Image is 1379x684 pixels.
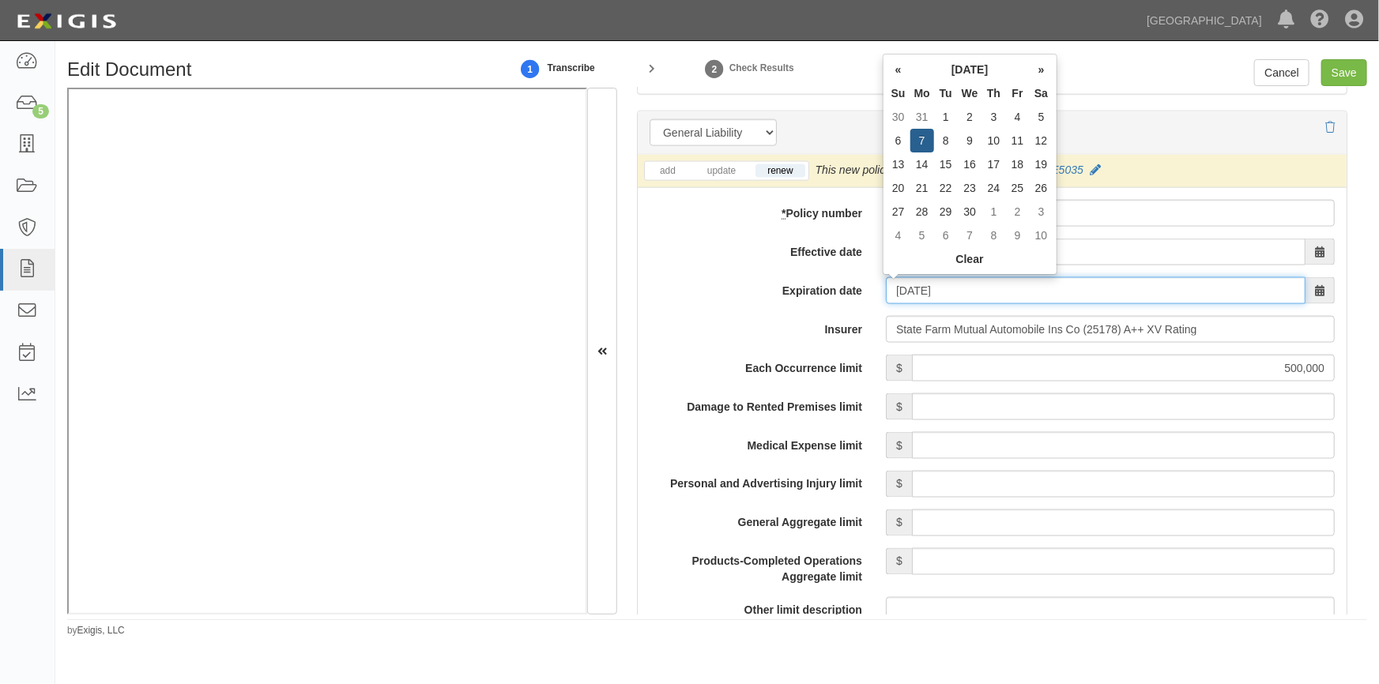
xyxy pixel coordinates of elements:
span: $ [886,355,912,381]
td: 20 [887,176,910,200]
th: Su [887,81,910,105]
a: Check Results [703,51,726,85]
td: 24 [982,176,1006,200]
a: Exigis, LLC [77,625,125,636]
th: « [887,58,910,81]
td: 21 [910,176,934,200]
td: 5 [1030,105,1053,129]
td: 6 [887,129,910,152]
label: Expiration date [638,277,874,299]
label: Medical Expense limit [638,432,874,453]
h1: Edit Document [67,59,484,80]
td: 18 [1006,152,1030,176]
a: Cancel [1254,59,1309,86]
td: 27 [887,200,910,224]
td: 2 [958,105,982,129]
span: $ [886,548,912,575]
input: Save [1321,59,1367,86]
td: 13 [887,152,910,176]
span: $ [886,471,912,498]
img: logo-5460c22ac91f19d4615b14bd174203de0afe785f0fc80cf4dbbc73dc1793850b.png [12,7,121,36]
td: 5 [910,224,934,247]
label: Personal and Advertising Injury limit [638,471,874,492]
td: 17 [982,152,1006,176]
th: Mo [910,81,934,105]
td: 2 [1006,200,1030,224]
input: MM/DD/YYYY [886,277,1306,304]
strong: 1 [518,60,542,79]
label: Products-Completed Operations Aggregate limit [638,548,874,585]
th: Fr [1006,81,1030,105]
td: 31 [910,105,934,129]
a: 05EDE5035 [1023,163,1083,176]
input: MM/DD/YYYY [886,239,1306,265]
td: 1 [934,105,958,129]
a: renew [755,164,804,178]
th: » [1030,58,1053,81]
input: Search by Insurer name or NAIC number [886,316,1335,343]
td: 23 [958,176,982,200]
label: Each Occurrence limit [638,355,874,376]
td: 8 [982,224,1006,247]
td: 3 [1030,200,1053,224]
a: [GEOGRAPHIC_DATA] [1139,5,1270,36]
label: Policy number [638,200,874,221]
label: Insurer [638,316,874,337]
td: 29 [934,200,958,224]
label: General Aggregate limit [638,509,874,531]
td: 11 [1006,129,1030,152]
label: Other limit description [638,597,874,618]
th: Tu [934,81,958,105]
td: 22 [934,176,958,200]
abbr: required [782,207,786,220]
td: 9 [1006,224,1030,247]
a: update [695,164,748,178]
td: 3 [982,105,1006,129]
td: 10 [982,129,1006,152]
td: 9 [958,129,982,152]
label: Effective date [638,239,874,260]
td: 26 [1030,176,1053,200]
td: 14 [910,152,934,176]
th: Clear [887,247,1053,271]
a: 1 [518,51,542,85]
label: Damage to Rented Premises limit [638,393,874,415]
td: 7 [910,129,934,152]
td: 15 [934,152,958,176]
td: 30 [958,200,982,224]
a: add [648,164,688,178]
td: 12 [1030,129,1053,152]
td: 6 [934,224,958,247]
td: 4 [887,224,910,247]
small: Check Results [729,62,794,73]
i: Help Center - Complianz [1310,11,1329,30]
small: Transcribe [548,62,595,73]
small: by [67,624,125,637]
td: 16 [958,152,982,176]
td: 30 [887,105,910,129]
span: $ [886,393,912,420]
td: 1 [982,200,1006,224]
td: 4 [1006,105,1030,129]
th: We [958,81,982,105]
td: 25 [1006,176,1030,200]
div: 5 [32,104,49,118]
td: 10 [1030,224,1053,247]
span: This new policy will renew existing policy # [816,163,1024,176]
th: Th [982,81,1006,105]
th: Sa [1030,81,1053,105]
strong: 2 [703,60,726,79]
td: 7 [958,224,982,247]
span: $ [886,509,912,536]
th: [DATE] [910,58,1030,81]
a: Delete policy [1325,121,1335,133]
td: 28 [910,200,934,224]
span: $ [886,432,912,459]
td: 8 [934,129,958,152]
td: 19 [1030,152,1053,176]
